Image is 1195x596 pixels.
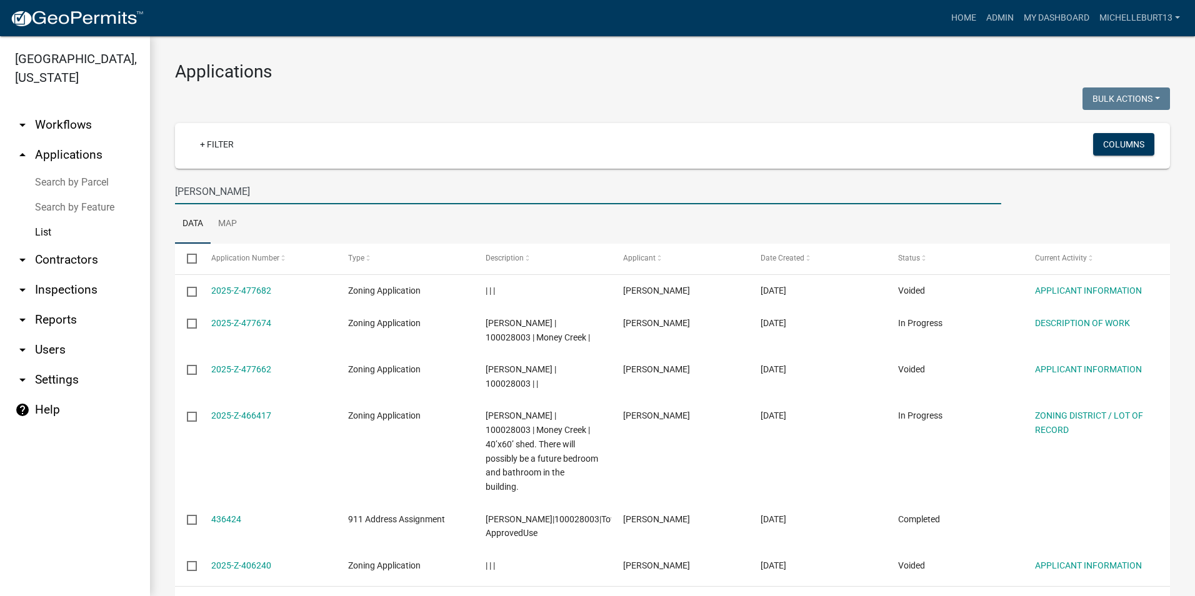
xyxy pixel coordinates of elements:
[1094,6,1185,30] a: michelleburt13
[761,318,786,328] span: 09/12/2025
[623,254,656,262] span: Applicant
[1035,560,1142,570] a: APPLICANT INFORMATION
[15,402,30,417] i: help
[1023,244,1161,274] datatable-header-cell: Current Activity
[348,254,364,262] span: Type
[486,514,648,539] span: VOEGEL,KEITH W|100028003|TownshipOf ApprovedUse
[211,364,271,374] a: 2025-Z-477662
[15,252,30,267] i: arrow_drop_down
[175,204,211,244] a: Data
[623,364,690,374] span: Keith
[348,514,445,524] span: 911 Address Assignment
[474,244,611,274] datatable-header-cell: Description
[761,410,786,420] span: 08/19/2025
[761,514,786,524] span: 06/16/2025
[15,372,30,387] i: arrow_drop_down
[623,318,690,328] span: Keith
[348,318,421,328] span: Zoning Application
[348,410,421,420] span: Zoning Application
[898,560,925,570] span: Voided
[199,244,336,274] datatable-header-cell: Application Number
[623,286,690,296] span: Keith
[1035,410,1143,435] a: ZONING DISTRICT / LOT OF RECORD
[981,6,1019,30] a: Admin
[611,244,749,274] datatable-header-cell: Applicant
[1035,254,1087,262] span: Current Activity
[761,364,786,374] span: 09/12/2025
[898,410,942,420] span: In Progress
[898,286,925,296] span: Voided
[211,286,271,296] a: 2025-Z-477682
[211,560,271,570] a: 2025-Z-406240
[486,254,524,262] span: Description
[211,514,241,524] a: 436424
[1035,318,1130,328] a: DESCRIPTION OF WORK
[190,133,244,156] a: + Filter
[1082,87,1170,110] button: Bulk Actions
[348,560,421,570] span: Zoning Application
[348,286,421,296] span: Zoning Application
[898,254,920,262] span: Status
[15,312,30,327] i: arrow_drop_down
[15,117,30,132] i: arrow_drop_down
[898,318,942,328] span: In Progress
[211,254,279,262] span: Application Number
[623,410,690,420] span: Keith voegel
[886,244,1023,274] datatable-header-cell: Status
[749,244,886,274] datatable-header-cell: Date Created
[486,560,495,570] span: | | |
[1035,286,1142,296] a: APPLICANT INFORMATION
[175,179,1001,204] input: Search for applications
[898,514,940,524] span: Completed
[336,244,474,274] datatable-header-cell: Type
[15,342,30,357] i: arrow_drop_down
[761,286,786,296] span: 09/12/2025
[761,560,786,570] span: 04/15/2025
[175,244,199,274] datatable-header-cell: Select
[1019,6,1094,30] a: My Dashboard
[486,318,590,342] span: VOEGEL,KEITH W | 100028003 | Money Creek |
[175,61,1170,82] h3: Applications
[946,6,981,30] a: Home
[761,254,804,262] span: Date Created
[623,560,690,570] span: Keith
[486,364,556,389] span: VOEGEL,KEITH W | 100028003 | |
[1093,133,1154,156] button: Columns
[1035,364,1142,374] a: APPLICANT INFORMATION
[211,410,271,420] a: 2025-Z-466417
[15,282,30,297] i: arrow_drop_down
[211,204,244,244] a: Map
[15,147,30,162] i: arrow_drop_up
[486,286,495,296] span: | | |
[486,410,598,492] span: VOEGEL,KEITH W | 100028003 | Money Creek | 40’x60’ shed. There will possibly be a future bedroom ...
[211,318,271,328] a: 2025-Z-477674
[348,364,421,374] span: Zoning Application
[623,514,690,524] span: Michelle Burt
[898,364,925,374] span: Voided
